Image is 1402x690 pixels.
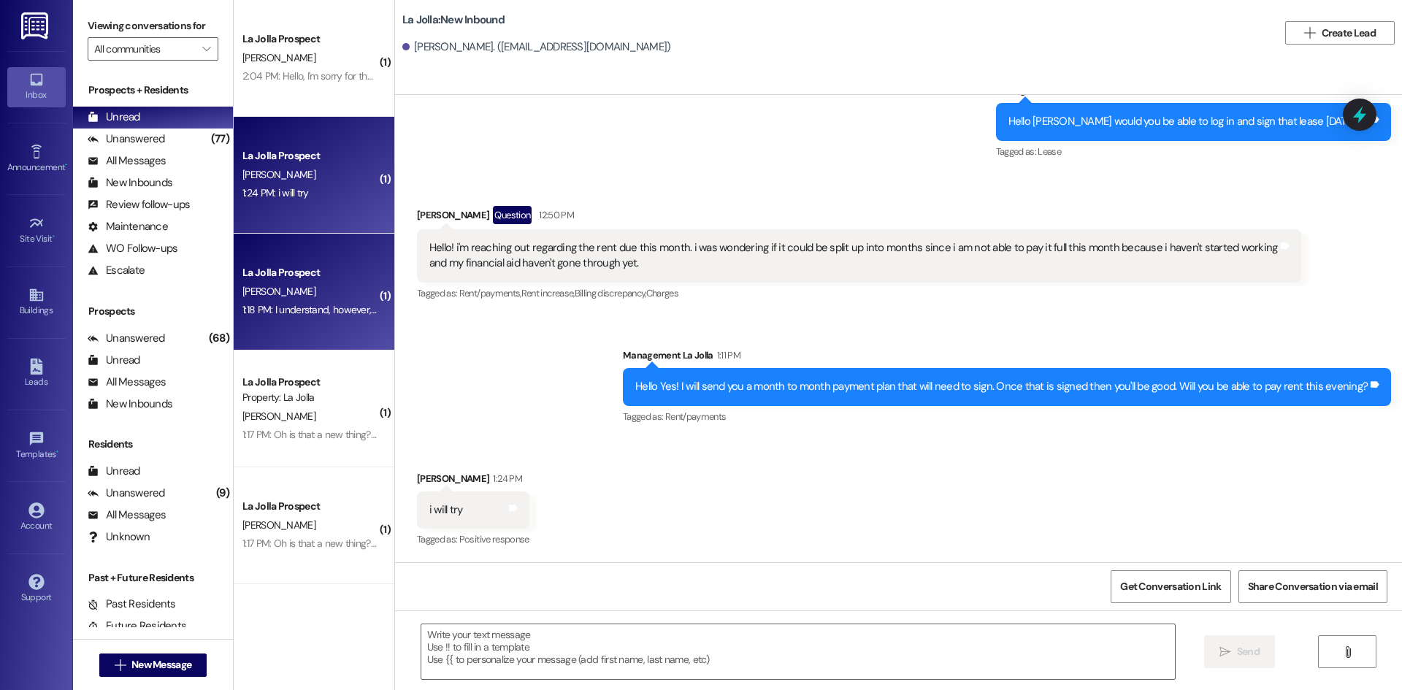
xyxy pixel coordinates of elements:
div: All Messages [88,153,166,169]
div: Unanswered [88,486,165,501]
a: Account [7,498,66,537]
span: Get Conversation Link [1120,579,1221,594]
div: 1:17 PM: Oh is that a new thing? I moved in early last year I really liked having the extra days ... [242,428,1179,441]
div: New Inbounds [88,175,172,191]
a: Inbox [7,67,66,107]
div: Management La Jolla [623,348,1391,368]
div: 1:17 PM: Oh is that a new thing? I moved in early last year I really liked having the extra days ... [242,537,1179,550]
div: Unanswered [88,331,165,346]
span: • [53,231,55,242]
div: Tagged as: [417,283,1301,304]
span: [PERSON_NAME] [242,168,315,181]
span: Rent increase , [521,287,575,299]
i:  [115,659,126,671]
div: Escalate [88,263,145,278]
span: [PERSON_NAME] [242,410,315,423]
div: Past + Future Residents [73,570,233,586]
a: Leads [7,354,66,394]
span: • [65,160,67,170]
img: ResiDesk Logo [21,12,51,39]
div: La Jolla Prospect [242,499,378,514]
div: Prospects [73,304,233,319]
div: 1:24 PM [489,471,521,486]
div: [PERSON_NAME] [417,471,529,491]
div: Maintenance [88,219,168,234]
div: Tagged as: [996,141,1392,162]
span: [PERSON_NAME] [242,51,315,64]
i:  [202,43,210,55]
button: Share Conversation via email [1238,570,1387,603]
button: Get Conversation Link [1111,570,1230,603]
div: La Jolla Prospect [242,31,378,47]
span: Lease [1038,145,1061,158]
div: Hello! i'm reaching out regarding the rent due this month. i was wondering if it could be split u... [429,240,1278,272]
div: Unread [88,464,140,479]
div: 1:18 PM: I understand, however, I was under the impression of 1/3 of 405 has to be paid and that'... [242,303,998,316]
span: [PERSON_NAME] [242,518,315,532]
div: Hello Yes! I will send you a month to month payment plan that will need to sign. Once that is sig... [635,379,1368,394]
i:  [1342,646,1353,658]
a: Templates • [7,426,66,466]
span: Charges [646,287,678,299]
div: La Jolla Prospect [242,265,378,280]
div: La Jolla Prospect [242,375,378,390]
div: Unknown [88,529,150,545]
button: Send [1204,635,1275,668]
div: 12:50 PM [535,207,574,223]
div: [PERSON_NAME] [417,206,1301,229]
div: 1:11 PM [713,348,740,363]
i:  [1219,646,1230,658]
a: Buildings [7,283,66,322]
span: Create Lead [1322,26,1376,41]
div: Residents [73,437,233,452]
button: Create Lead [1285,21,1395,45]
div: 2:04 PM: Hello, I'm sorry for the late notice but I will not be attending school this semester. I... [242,69,1042,83]
div: All Messages [88,507,166,523]
div: Unread [88,110,140,125]
div: Past Residents [88,597,176,612]
span: New Message [131,657,191,672]
span: Share Conversation via email [1248,579,1378,594]
div: Prospects + Residents [73,83,233,98]
div: (77) [207,128,233,150]
i:  [1304,27,1315,39]
div: Review follow-ups [88,197,190,212]
div: La Jolla Prospect [242,148,378,164]
div: Hello [PERSON_NAME] would you be able to log in and sign that lease [DATE]? :) [1008,114,1368,129]
span: Rent/payments , [459,287,521,299]
div: New Inbounds [88,396,172,412]
div: Future Residents [88,618,186,634]
div: Property: La Jolla [242,390,378,405]
div: Tagged as: [623,406,1391,427]
div: Unanswered [88,131,165,147]
div: WO Follow-ups [88,241,177,256]
span: Rent/payments [665,410,727,423]
span: Billing discrepancy , [575,287,646,299]
div: Tagged as: [417,529,529,550]
span: Send [1237,644,1260,659]
div: Question [493,206,532,224]
div: 1:24 PM: i will try [242,186,309,199]
a: Site Visit • [7,211,66,250]
div: i will try [429,502,463,518]
a: Support [7,570,66,609]
span: • [56,447,58,457]
label: Viewing conversations for [88,15,218,37]
input: All communities [94,37,195,61]
button: New Message [99,653,207,677]
span: Positive response [459,533,529,545]
div: Unread [88,353,140,368]
b: La Jolla: New Inbound [402,12,505,28]
div: [PERSON_NAME]. ([EMAIL_ADDRESS][DOMAIN_NAME]) [402,39,671,55]
div: All Messages [88,375,166,390]
div: (9) [212,482,233,505]
span: [PERSON_NAME] [242,285,315,298]
div: (68) [205,327,233,350]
